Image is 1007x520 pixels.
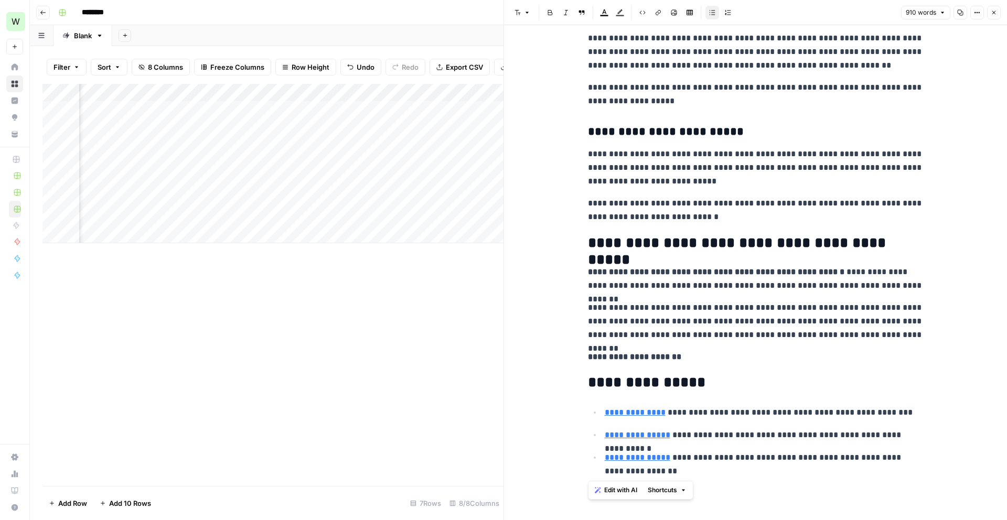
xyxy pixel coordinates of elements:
[340,59,381,75] button: Undo
[6,499,23,516] button: Help + Support
[74,30,92,41] div: Blank
[644,483,691,497] button: Shortcuts
[132,59,190,75] button: 8 Columns
[604,485,637,495] span: Edit with AI
[6,8,23,35] button: Workspace: Workspace1
[6,59,23,75] a: Home
[53,62,70,72] span: Filter
[6,92,23,109] a: Insights
[906,8,936,17] span: 910 words
[12,15,20,28] span: W
[6,75,23,92] a: Browse
[357,62,374,72] span: Undo
[648,485,677,495] span: Shortcuts
[446,62,483,72] span: Export CSV
[98,62,111,72] span: Sort
[109,498,151,508] span: Add 10 Rows
[430,59,490,75] button: Export CSV
[406,495,445,512] div: 7 Rows
[58,498,87,508] span: Add Row
[91,59,127,75] button: Sort
[6,126,23,143] a: Your Data
[42,495,93,512] button: Add Row
[6,465,23,482] a: Usage
[275,59,336,75] button: Row Height
[385,59,425,75] button: Redo
[148,62,183,72] span: 8 Columns
[591,483,641,497] button: Edit with AI
[6,482,23,499] a: Learning Hub
[210,62,264,72] span: Freeze Columns
[901,6,950,19] button: 910 words
[292,62,329,72] span: Row Height
[93,495,157,512] button: Add 10 Rows
[194,59,271,75] button: Freeze Columns
[402,62,419,72] span: Redo
[6,109,23,126] a: Opportunities
[53,25,112,46] a: Blank
[6,449,23,465] a: Settings
[445,495,504,512] div: 8/8 Columns
[47,59,87,75] button: Filter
